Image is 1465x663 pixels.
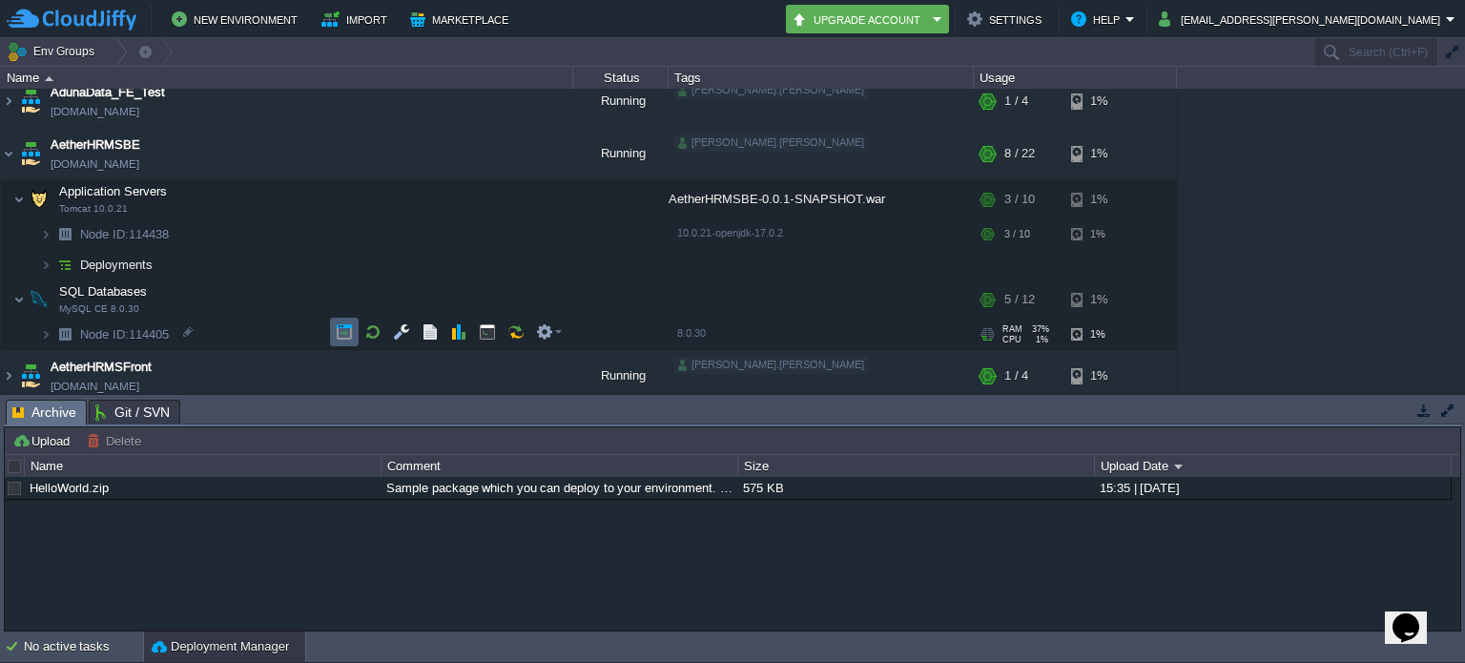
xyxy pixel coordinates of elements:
[1096,455,1451,477] div: Upload Date
[1030,324,1049,334] span: 37%
[57,183,170,199] span: Application Servers
[573,128,669,179] div: Running
[1004,128,1035,179] div: 8 / 22
[1002,324,1022,334] span: RAM
[80,227,129,241] span: Node ID:
[1004,180,1035,218] div: 3 / 10
[59,303,139,315] span: MySQL CE 8.0.30
[52,219,78,249] img: AMDAwAAAACH5BAEAAAAALAAAAAABAAEAAAICRAEAOw==
[1095,477,1450,499] div: 15:35 | [DATE]
[1,350,16,402] img: AMDAwAAAACH5BAEAAAAALAAAAAABAAEAAAICRAEAOw==
[52,250,78,280] img: AMDAwAAAACH5BAEAAAAALAAAAAABAAEAAAICRAEAOw==
[1004,75,1028,127] div: 1 / 4
[382,477,736,499] div: Sample package which you can deploy to your environment. Feel free to delete and upload a package...
[1071,75,1133,127] div: 1%
[13,280,25,319] img: AMDAwAAAACH5BAEAAAAALAAAAAABAAEAAAICRAEAOw==
[1385,587,1446,644] iframe: chat widget
[1029,335,1048,344] span: 1%
[975,67,1176,89] div: Usage
[17,75,44,127] img: AMDAwAAAACH5BAEAAAAALAAAAAABAAEAAAICRAEAOw==
[1071,128,1133,179] div: 1%
[382,455,737,477] div: Comment
[1004,280,1035,319] div: 5 / 12
[45,76,53,81] img: AMDAwAAAACH5BAEAAAAALAAAAAABAAEAAAICRAEAOw==
[677,227,783,238] span: 10.0.21-openjdk-17.0.2
[1004,219,1030,249] div: 3 / 10
[573,350,669,402] div: Running
[152,637,289,656] button: Deployment Manager
[2,67,572,89] div: Name
[1,75,16,127] img: AMDAwAAAACH5BAEAAAAALAAAAAABAAEAAAICRAEAOw==
[7,38,101,65] button: Env Groups
[51,83,165,102] a: AdunaData_FE_Test
[57,284,150,299] a: SQL DatabasesMySQL CE 8.0.30
[51,155,139,174] a: [DOMAIN_NAME]
[669,180,974,218] div: AetherHRMSBE-0.0.1-SNAPSHOT.war
[51,135,140,155] a: AetherHRMSBE
[670,67,973,89] div: Tags
[87,432,147,449] button: Delete
[51,358,152,377] a: AetherHRMSFront
[57,283,150,300] span: SQL Databases
[80,327,129,342] span: Node ID:
[1071,219,1133,249] div: 1%
[677,327,706,339] span: 8.0.30
[1071,350,1133,402] div: 1%
[674,82,868,99] div: [PERSON_NAME].[PERSON_NAME]
[12,401,76,425] span: Archive
[1071,8,1125,31] button: Help
[40,219,52,249] img: AMDAwAAAACH5BAEAAAAALAAAAAABAAEAAAICRAEAOw==
[321,8,393,31] button: Import
[17,128,44,179] img: AMDAwAAAACH5BAEAAAAALAAAAAABAAEAAAICRAEAOw==
[573,75,669,127] div: Running
[26,280,52,319] img: AMDAwAAAACH5BAEAAAAALAAAAAABAAEAAAICRAEAOw==
[78,326,172,342] span: 114405
[52,320,78,349] img: AMDAwAAAACH5BAEAAAAALAAAAAABAAEAAAICRAEAOw==
[24,632,143,662] div: No active tasks
[738,477,1093,499] div: 575 KB
[1071,320,1133,349] div: 1%
[40,250,52,280] img: AMDAwAAAACH5BAEAAAAALAAAAAABAAEAAAICRAEAOw==
[7,8,136,31] img: CloudJiffy
[95,401,170,424] span: Git / SVN
[51,377,139,396] a: [DOMAIN_NAME]
[17,350,44,402] img: AMDAwAAAACH5BAEAAAAALAAAAAABAAEAAAICRAEAOw==
[574,67,668,89] div: Status
[59,203,128,215] span: Tomcat 10.0.21
[792,8,927,31] button: Upgrade Account
[30,481,109,495] a: HelloWorld.zip
[410,8,514,31] button: Marketplace
[40,320,52,349] img: AMDAwAAAACH5BAEAAAAALAAAAAABAAEAAAICRAEAOw==
[1071,280,1133,319] div: 1%
[57,184,170,198] a: Application ServersTomcat 10.0.21
[1004,350,1028,402] div: 1 / 4
[78,326,172,342] a: Node ID:114405
[1,128,16,179] img: AMDAwAAAACH5BAEAAAAALAAAAAABAAEAAAICRAEAOw==
[674,357,868,374] div: [PERSON_NAME].[PERSON_NAME]
[51,102,139,121] a: [DOMAIN_NAME]
[78,257,155,273] a: Deployments
[78,226,172,242] span: 114438
[172,8,303,31] button: New Environment
[1159,8,1446,31] button: [EMAIL_ADDRESS][PERSON_NAME][DOMAIN_NAME]
[78,226,172,242] a: Node ID:114438
[13,180,25,218] img: AMDAwAAAACH5BAEAAAAALAAAAAABAAEAAAICRAEAOw==
[12,432,75,449] button: Upload
[26,455,381,477] div: Name
[1002,335,1021,344] span: CPU
[1071,180,1133,218] div: 1%
[739,455,1094,477] div: Size
[674,135,868,152] div: [PERSON_NAME].[PERSON_NAME]
[967,8,1047,31] button: Settings
[26,180,52,218] img: AMDAwAAAACH5BAEAAAAALAAAAAABAAEAAAICRAEAOw==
